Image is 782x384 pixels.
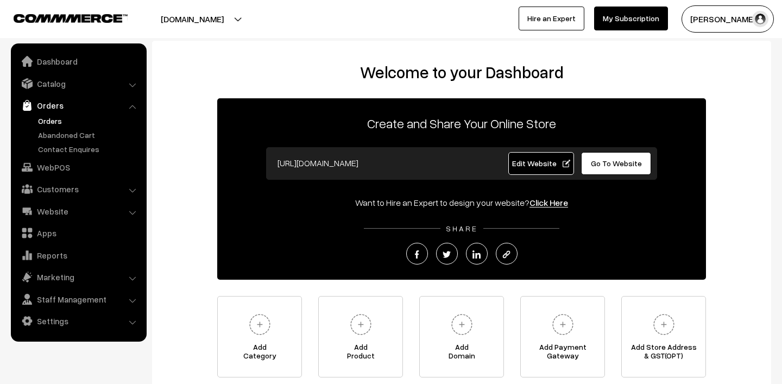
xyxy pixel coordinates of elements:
a: Orders [14,96,143,115]
img: plus.svg [346,310,376,339]
a: Apps [14,223,143,243]
a: COMMMERCE [14,11,109,24]
a: Settings [14,311,143,331]
img: user [752,11,768,27]
a: Reports [14,245,143,265]
img: plus.svg [649,310,679,339]
a: Go To Website [581,152,651,175]
a: Catalog [14,74,143,93]
img: plus.svg [447,310,477,339]
a: Website [14,202,143,221]
a: Marketing [14,267,143,287]
span: Edit Website [512,159,570,168]
a: AddCategory [217,296,302,377]
div: Want to Hire an Expert to design your website? [217,196,706,209]
a: Hire an Expert [519,7,584,30]
a: Orders [35,115,143,127]
a: Add PaymentGateway [520,296,605,377]
button: [PERSON_NAME] [682,5,774,33]
img: plus.svg [548,310,578,339]
span: Go To Website [591,159,642,168]
a: Add Store Address& GST(OPT) [621,296,706,377]
a: Dashboard [14,52,143,71]
a: AddProduct [318,296,403,377]
span: Add Payment Gateway [521,343,604,364]
span: SHARE [440,224,483,233]
h2: Welcome to your Dashboard [163,62,760,82]
a: Customers [14,179,143,199]
a: AddDomain [419,296,504,377]
a: Edit Website [508,152,575,175]
a: Staff Management [14,289,143,309]
a: Click Here [529,197,568,208]
span: Add Category [218,343,301,364]
span: Add Product [319,343,402,364]
span: Add Store Address & GST(OPT) [622,343,705,364]
a: My Subscription [594,7,668,30]
p: Create and Share Your Online Store [217,114,706,133]
a: Abandoned Cart [35,129,143,141]
a: Contact Enquires [35,143,143,155]
img: COMMMERCE [14,14,128,22]
button: [DOMAIN_NAME] [123,5,262,33]
img: plus.svg [245,310,275,339]
span: Add Domain [420,343,503,364]
a: WebPOS [14,158,143,177]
